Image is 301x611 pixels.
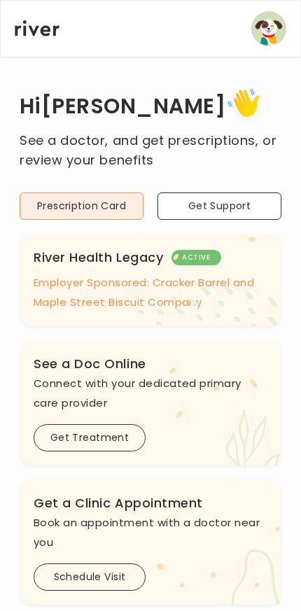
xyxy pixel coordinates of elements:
[34,563,146,591] button: Schedule Visit
[34,248,267,267] h3: River Health Legacy
[157,192,281,220] button: Get Support
[20,192,143,220] button: Prescription Card
[34,374,267,413] p: Connect with your dedicated primary care provider
[34,493,267,513] h3: Get a Clinic Appointment
[20,131,281,170] p: See a doctor, and get prescriptions, or review your benefits
[20,84,281,131] h1: Hi [PERSON_NAME]
[34,273,267,312] p: Employer Sponsored: Cracker Barrel and Maple Street Biscuit Company
[34,424,146,451] button: Get Treatment
[34,513,267,552] p: Book an appointment with a doctor near you
[251,11,286,46] img: user avatar
[34,354,267,374] h3: See a Doc Online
